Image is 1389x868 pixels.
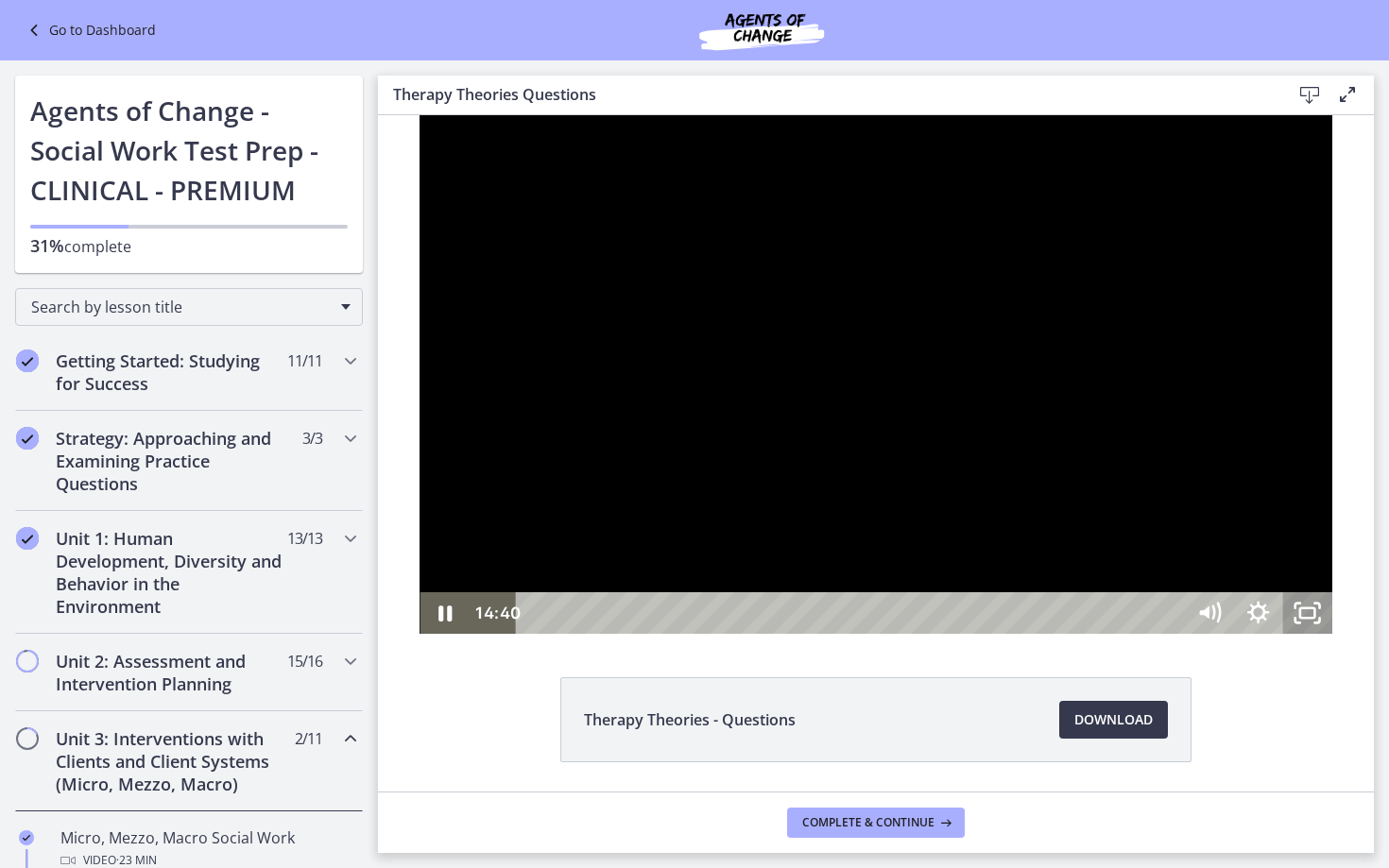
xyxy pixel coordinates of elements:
[787,808,965,838] button: Complete & continue
[1074,708,1153,731] span: Download
[802,815,935,830] span: Complete & continue
[584,708,796,731] span: Therapy Theories - Questions
[30,91,348,210] h1: Agents of Change - Social Work Test Prep - CLINICAL - PREMIUM
[287,650,322,672] span: 15 / 16
[56,427,286,495] h2: Strategy: Approaching and Examining Practice Questions
[287,349,322,372] span: 11 / 11
[31,297,332,317] span: Search by lesson title
[30,234,348,258] p: complete
[16,427,39,450] i: Completed
[1059,701,1168,739] a: Download
[302,427,322,450] span: 3 / 3
[295,727,322,750] span: 2 / 11
[56,349,286,395] h2: Getting Started: Studying for Success
[16,349,39,372] i: Completed
[30,234,64,257] span: 31%
[56,650,286,695] h2: Unit 2: Assessment and Intervention Planning
[393,83,1260,106] h3: Therapy Theories Questions
[856,477,905,519] button: Show settings menu
[287,527,322,550] span: 13 / 13
[16,527,39,550] i: Completed
[23,19,156,42] a: Go to Dashboard
[648,8,875,53] img: Agents of Change
[15,288,363,326] div: Search by lesson title
[19,830,34,845] i: Completed
[807,477,856,519] button: Mute
[378,115,1374,634] iframe: To enrich screen reader interactions, please activate Accessibility in Grammarly extension settings
[905,477,954,519] button: Unfullscreen
[56,527,286,618] h2: Unit 1: Human Development, Diversity and Behavior in the Environment
[56,727,286,795] h2: Unit 3: Interventions with Clients and Client Systems (Micro, Mezzo, Macro)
